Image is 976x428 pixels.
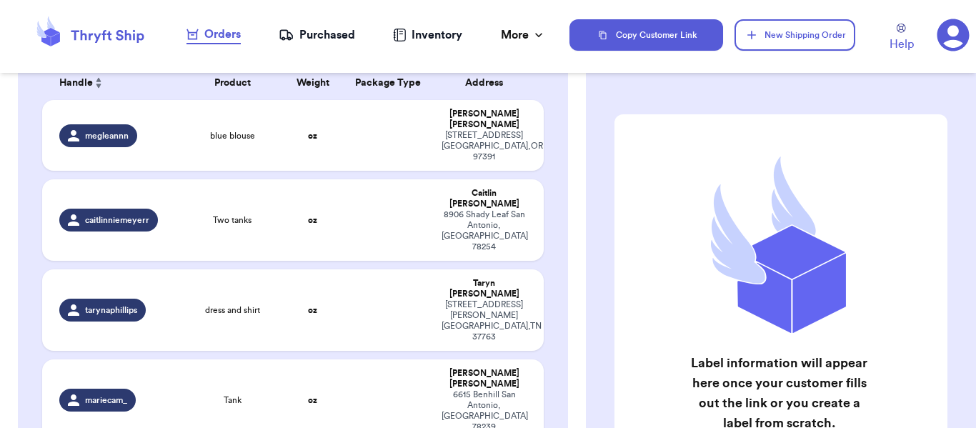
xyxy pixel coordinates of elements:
strong: oz [308,216,317,224]
span: megleannn [85,130,129,141]
button: New Shipping Order [735,19,855,51]
span: caitlinniemeyerr [85,214,149,226]
span: Handle [59,76,93,91]
span: dress and shirt [205,304,260,316]
div: [PERSON_NAME] [PERSON_NAME] [442,368,527,389]
th: Product [182,66,282,100]
div: Taryn [PERSON_NAME] [442,278,527,299]
strong: oz [308,306,317,314]
span: Tank [224,394,241,406]
th: Package Type [343,66,433,100]
strong: oz [308,131,317,140]
a: Orders [186,26,241,44]
div: Orders [186,26,241,43]
div: 8906 Shady Leaf San Antonio , [GEOGRAPHIC_DATA] 78254 [442,209,527,252]
div: Caitlin [PERSON_NAME] [442,188,527,209]
span: Two tanks [213,214,252,226]
button: Copy Customer Link [569,19,724,51]
span: mariecam_ [85,394,127,406]
span: Help [890,36,914,53]
strong: oz [308,396,317,404]
th: Weight [283,66,343,100]
div: [STREET_ADDRESS] [GEOGRAPHIC_DATA] , OR 97391 [442,130,527,162]
th: Address [433,66,544,100]
button: Sort ascending [93,74,104,91]
a: Purchased [279,26,355,44]
a: Help [890,24,914,53]
span: blue blouse [210,130,255,141]
span: tarynaphillips [85,304,137,316]
div: More [501,26,546,44]
div: [PERSON_NAME] [PERSON_NAME] [442,109,527,130]
div: [STREET_ADDRESS][PERSON_NAME] [GEOGRAPHIC_DATA] , TN 37763 [442,299,527,342]
a: Inventory [393,26,462,44]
